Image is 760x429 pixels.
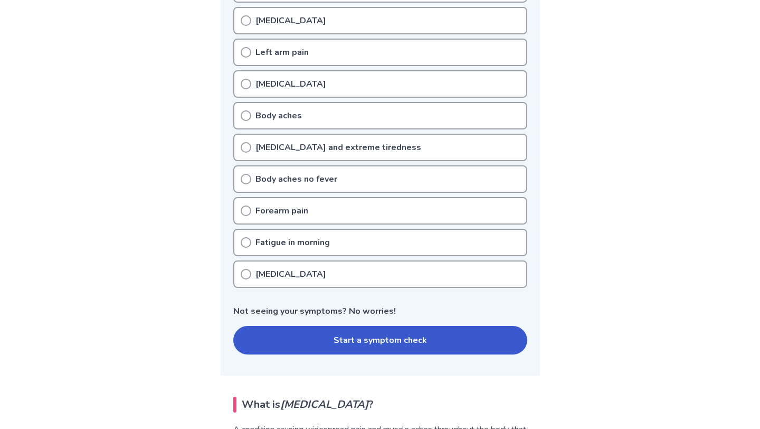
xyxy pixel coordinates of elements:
p: [MEDICAL_DATA] [255,14,326,27]
p: [MEDICAL_DATA] [255,268,326,281]
p: Body aches [255,109,302,122]
p: Left arm pain [255,46,309,59]
p: Forearm pain [255,204,308,217]
p: Not seeing your symptoms? No worries! [233,305,527,318]
em: [MEDICAL_DATA] [280,397,368,412]
button: Start a symptom check [233,326,527,355]
p: [MEDICAL_DATA] [255,78,326,90]
p: Body aches no fever [255,173,337,185]
p: Fatigue in morning [255,236,330,249]
p: [MEDICAL_DATA] and extreme tiredness [255,141,421,154]
h2: What is ? [233,397,527,413]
